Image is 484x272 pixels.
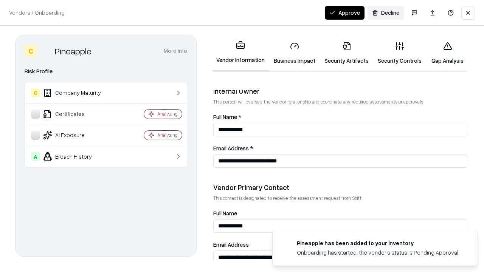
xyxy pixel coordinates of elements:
[55,45,92,57] div: Pineapple
[157,111,178,117] div: Analyzing
[426,36,469,71] a: Gap Analysis
[31,131,121,140] div: AI Exposure
[325,6,365,20] button: Approve
[31,88,121,97] div: Company Maturity
[31,152,40,161] div: A
[213,87,467,96] div: Internal Owner
[157,132,178,138] div: Analyzing
[40,45,52,57] img: Pineapple
[373,36,426,71] a: Security Controls
[213,195,467,201] p: This contact is designated to receive the assessment request from Shift
[213,183,467,192] div: Vendor Primary Contact
[213,99,467,105] p: This person will oversee the vendor relationship and coordinate any required assessments or appro...
[213,242,467,247] label: Email Address
[213,210,467,216] label: Full Name
[25,45,37,57] div: C
[213,114,467,120] label: Full Name *
[25,67,187,76] div: Risk Profile
[297,239,459,247] div: Pineapple has been added to your inventory
[213,145,467,151] label: Email Address *
[368,6,404,20] button: Decline
[164,44,187,58] button: More info
[9,9,65,17] p: Vendors / Onboarding
[282,239,291,248] img: pineappleenergy.com
[31,88,40,97] div: C
[269,36,320,71] a: Business Impact
[320,36,373,71] a: Security Artifacts
[212,35,269,71] a: Vendor Information
[31,110,121,119] div: Certificates
[297,249,459,257] div: Onboarding has started, the vendor's status is Pending Approval.
[31,152,121,161] div: Breach History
